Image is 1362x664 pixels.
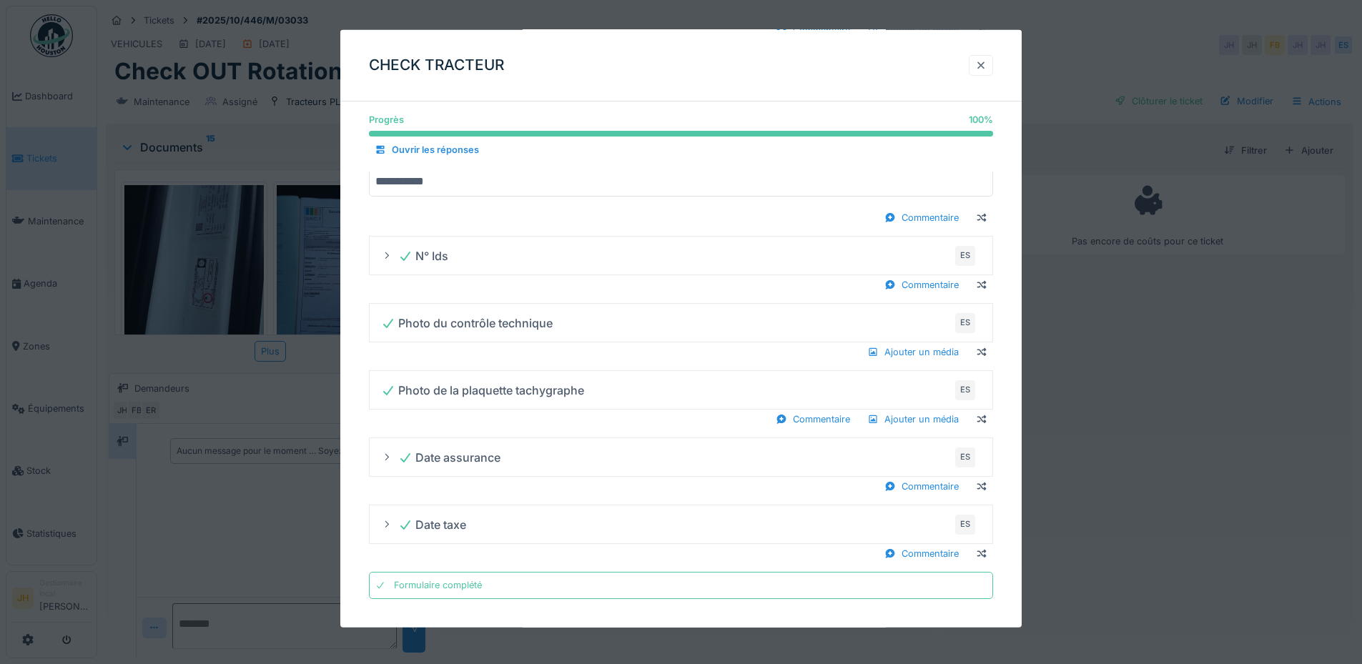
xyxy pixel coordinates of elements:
summary: N° IdsES [375,242,987,269]
div: ES [955,246,975,266]
div: ES [955,515,975,535]
progress: 100 % [369,131,993,137]
div: Progrès [369,113,404,127]
div: Formulaire complété [394,578,482,592]
div: Commentaire [879,208,964,227]
div: ES [955,447,975,467]
summary: Photo de la plaquette tachygrapheES [375,377,987,403]
div: Commentaire [879,275,964,294]
div: Commentaire [770,410,856,429]
div: ES [955,380,975,400]
label: Commentaire [375,161,433,173]
div: Commentaire [879,544,964,563]
div: Date taxe [398,516,466,533]
div: Photo du contrôle technique [381,314,553,332]
summary: Date taxeES [375,511,987,537]
div: Commentaire [879,477,964,496]
div: Ouvrir les réponses [369,140,485,159]
div: Date assurance [398,449,500,466]
div: 100 % [969,113,993,127]
div: Photo de la plaquette tachygraphe [381,382,584,399]
div: N° Ids [398,247,448,264]
summary: Photo du contrôle techniqueES [375,309,987,336]
h3: CHECK TRACTEUR [369,56,504,74]
div: ES [955,313,975,333]
div: Ajouter un média [862,410,964,429]
summary: Date assuranceES [375,444,987,470]
div: Ajouter un média [862,342,964,362]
